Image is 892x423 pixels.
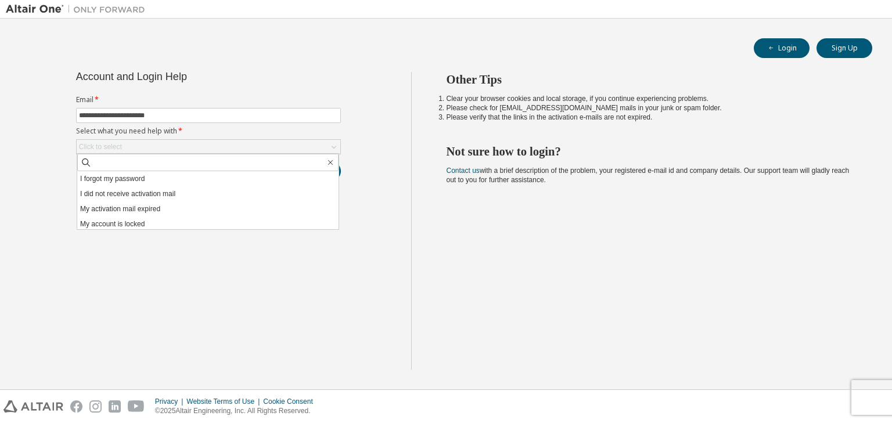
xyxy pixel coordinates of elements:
[447,167,850,184] span: with a brief description of the problem, your registered e-mail id and company details. Our suppo...
[186,397,263,406] div: Website Terms of Use
[155,406,320,416] p: © 2025 Altair Engineering, Inc. All Rights Reserved.
[77,140,340,154] div: Click to select
[447,167,480,175] a: Contact us
[6,3,151,15] img: Altair One
[754,38,810,58] button: Login
[447,144,852,159] h2: Not sure how to login?
[128,400,145,413] img: youtube.svg
[263,397,319,406] div: Cookie Consent
[817,38,872,58] button: Sign Up
[76,72,288,81] div: Account and Login Help
[109,400,121,413] img: linkedin.svg
[77,171,339,186] li: I forgot my password
[3,400,63,413] img: altair_logo.svg
[447,72,852,87] h2: Other Tips
[76,126,341,136] label: Select what you need help with
[79,142,122,151] div: Click to select
[447,113,852,122] li: Please verify that the links in the activation e-mails are not expired.
[76,95,341,104] label: Email
[447,94,852,103] li: Clear your browser cookies and local storage, if you continue experiencing problems.
[447,103,852,113] li: Please check for [EMAIL_ADDRESS][DOMAIN_NAME] mails in your junk or spam folder.
[70,400,82,413] img: facebook.svg
[155,397,186,406] div: Privacy
[89,400,102,413] img: instagram.svg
